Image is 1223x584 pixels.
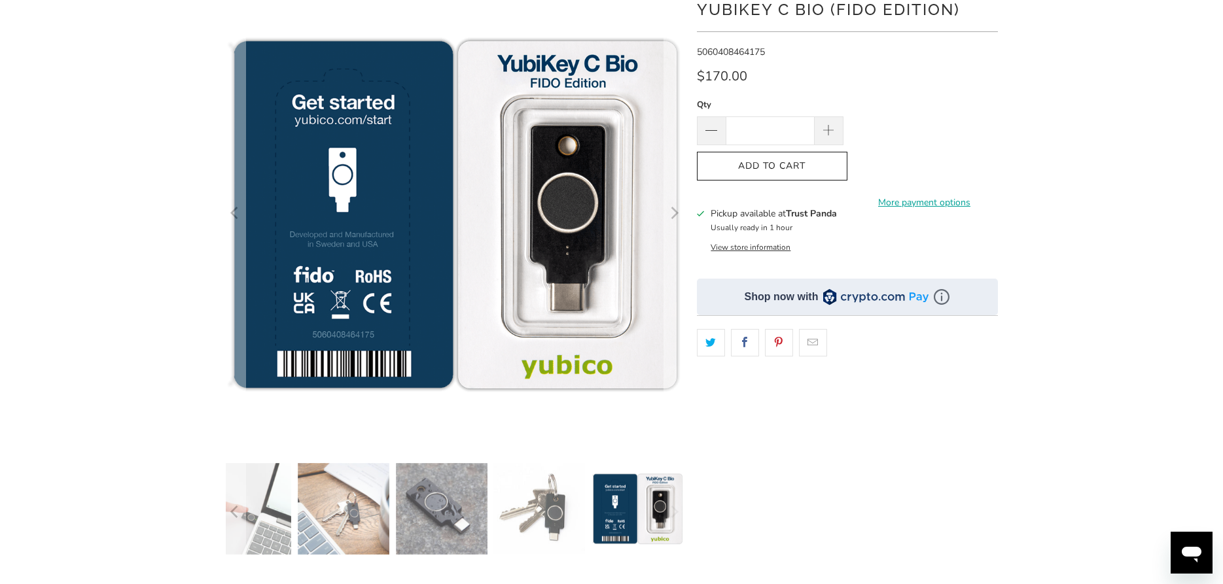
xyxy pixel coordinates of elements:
a: Share this on Pinterest [765,329,793,356]
span: 5060408464175 [697,46,765,58]
span: $170.00 [697,67,747,85]
span: Add to Cart [711,161,834,172]
b: Trust Panda [786,207,837,220]
iframe: Button to launch messaging window [1171,532,1213,574]
a: Email this to a friend [799,329,827,356]
a: Share this on Twitter [697,329,725,356]
label: Qty [697,97,843,112]
iframe: Reviews Widget [697,379,998,422]
img: YubiKey C Bio (FIDO Edition) - Trust Panda [592,463,683,555]
small: Usually ready in 1 hour [711,222,792,233]
button: Next [664,463,684,561]
a: Share this on Facebook [731,329,759,356]
img: YubiKey C Bio (FIDO Edition) - Trust Panda [298,463,389,555]
button: View store information [711,242,790,252]
a: More payment options [851,196,998,210]
button: Add to Cart [697,152,847,181]
img: YubiKey C Bio (FIDO Edition) - Trust Panda [396,463,487,555]
img: YubiKey C Bio (FIDO Edition) - Trust Panda [493,463,585,555]
button: Previous [225,463,246,561]
h3: Pickup available at [711,207,837,220]
div: Shop now with [745,290,819,304]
